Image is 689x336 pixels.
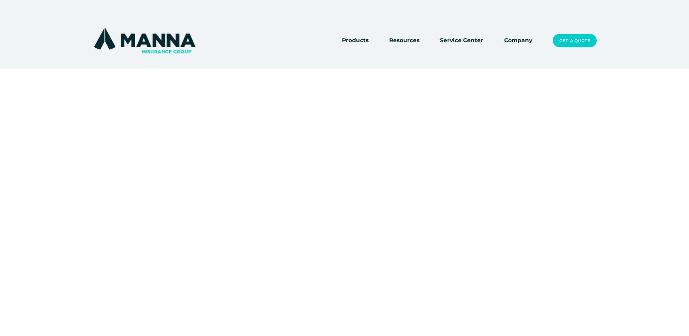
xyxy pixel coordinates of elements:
[389,36,419,46] a: folder dropdown
[504,36,532,46] a: Company
[389,36,419,45] span: Resources
[342,36,369,45] span: Products
[553,34,597,48] a: Get a Quote
[342,36,369,46] a: folder dropdown
[440,36,483,46] a: Service Center
[92,27,197,55] img: Manna Insurance Group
